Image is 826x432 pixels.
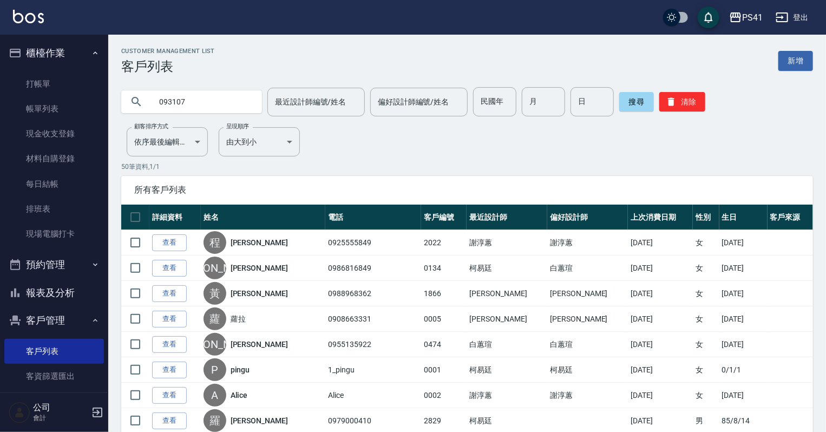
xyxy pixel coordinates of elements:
[467,230,547,256] td: 謝淳蕙
[742,11,763,24] div: PS41
[628,281,693,306] td: [DATE]
[467,281,547,306] td: [PERSON_NAME]
[204,231,226,254] div: 程
[152,260,187,277] a: 查看
[152,87,253,116] input: 搜尋關鍵字
[152,234,187,251] a: 查看
[204,257,226,279] div: [PERSON_NAME]
[628,332,693,357] td: [DATE]
[152,413,187,429] a: 查看
[547,205,628,230] th: 偏好設計師
[547,383,628,408] td: 謝淳蕙
[231,263,288,273] a: [PERSON_NAME]
[719,256,768,281] td: [DATE]
[4,146,104,171] a: 材料自購登錄
[467,256,547,281] td: 柯易廷
[325,281,421,306] td: 0988968362
[693,205,719,230] th: 性別
[421,383,467,408] td: 0002
[325,332,421,357] td: 0955135922
[231,237,288,248] a: [PERSON_NAME]
[547,357,628,383] td: 柯易廷
[219,127,300,156] div: 由大到小
[9,402,30,423] img: Person
[628,205,693,230] th: 上次消費日期
[4,251,104,279] button: 預約管理
[547,230,628,256] td: 謝淳蕙
[421,256,467,281] td: 0134
[4,39,104,67] button: 櫃檯作業
[771,8,813,28] button: 登出
[204,333,226,356] div: [PERSON_NAME]
[421,332,467,357] td: 0474
[33,402,88,413] h5: 公司
[152,285,187,302] a: 查看
[467,306,547,332] td: [PERSON_NAME]
[4,71,104,96] a: 打帳單
[4,389,104,414] a: 卡券管理
[768,205,813,230] th: 客戶來源
[134,122,168,130] label: 顧客排序方式
[693,306,719,332] td: 女
[204,307,226,330] div: 蘿
[325,383,421,408] td: Alice
[467,357,547,383] td: 柯易廷
[467,205,547,230] th: 最近設計師
[4,221,104,246] a: 現場電腦打卡
[421,306,467,332] td: 0005
[204,282,226,305] div: 黃
[421,281,467,306] td: 1866
[719,357,768,383] td: 0/1/1
[231,390,248,401] a: Alice
[719,205,768,230] th: 生日
[693,383,719,408] td: 女
[719,230,768,256] td: [DATE]
[4,279,104,307] button: 報表及分析
[121,48,215,55] h2: Customer Management List
[547,332,628,357] td: 白蕙瑄
[134,185,800,195] span: 所有客戶列表
[121,59,215,74] h3: 客戶列表
[231,288,288,299] a: [PERSON_NAME]
[547,306,628,332] td: [PERSON_NAME]
[693,256,719,281] td: 女
[231,415,288,426] a: [PERSON_NAME]
[4,339,104,364] a: 客戶列表
[201,205,326,230] th: 姓名
[33,413,88,423] p: 會計
[149,205,201,230] th: 詳細資料
[628,306,693,332] td: [DATE]
[547,281,628,306] td: [PERSON_NAME]
[719,332,768,357] td: [DATE]
[719,306,768,332] td: [DATE]
[226,122,249,130] label: 呈現順序
[152,387,187,404] a: 查看
[467,383,547,408] td: 謝淳蕙
[4,121,104,146] a: 現金收支登錄
[693,281,719,306] td: 女
[121,162,813,172] p: 50 筆資料, 1 / 1
[693,357,719,383] td: 女
[421,205,467,230] th: 客戶編號
[421,357,467,383] td: 0001
[628,357,693,383] td: [DATE]
[13,10,44,23] img: Logo
[325,306,421,332] td: 0908663331
[628,256,693,281] td: [DATE]
[152,336,187,353] a: 查看
[152,362,187,378] a: 查看
[204,384,226,407] div: A
[467,332,547,357] td: 白蕙瑄
[231,339,288,350] a: [PERSON_NAME]
[725,6,767,29] button: PS41
[4,306,104,335] button: 客戶管理
[693,230,719,256] td: 女
[547,256,628,281] td: 白蕙瑄
[778,51,813,71] a: 新增
[127,127,208,156] div: 依序最後編輯時間
[4,364,104,389] a: 客資篩選匯出
[204,409,226,432] div: 羅
[325,256,421,281] td: 0986816849
[325,230,421,256] td: 0925555849
[325,205,421,230] th: 電話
